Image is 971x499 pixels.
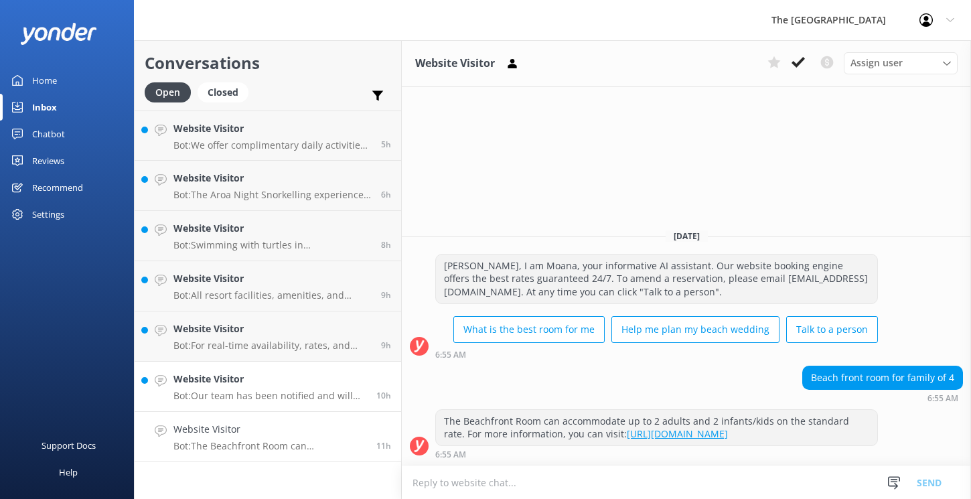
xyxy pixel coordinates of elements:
[173,139,371,151] p: Bot: We offer complimentary daily activities for all guests at the resort, including snorkeling t...
[42,432,96,459] div: Support Docs
[32,67,57,94] div: Home
[135,362,401,412] a: Website VisitorBot:Our team has been notified and will be with you as soon as possible. Alternati...
[198,82,248,102] div: Closed
[381,239,391,251] span: Sep 17 2025 03:25pm (UTC -10:00) Pacific/Honolulu
[376,440,391,451] span: Sep 17 2025 12:55pm (UTC -10:00) Pacific/Honolulu
[173,372,366,386] h4: Website Visitor
[802,393,963,403] div: Sep 17 2025 12:55pm (UTC -10:00) Pacific/Honolulu
[844,52,958,74] div: Assign User
[135,161,401,211] a: Website VisitorBot:The Aroa Night Snorkelling experience costs $30 per adult and $15 per child (a...
[173,171,371,186] h4: Website Visitor
[32,121,65,147] div: Chatbot
[435,350,878,359] div: Sep 17 2025 12:55pm (UTC -10:00) Pacific/Honolulu
[803,366,962,389] div: Beach front room for family of 4
[135,311,401,362] a: Website VisitorBot:For real-time availability, rates, and bookings of our Beachfront Room, please...
[32,174,83,201] div: Recommend
[436,410,877,445] div: The Beachfront Room can accommodate up to 2 adults and 2 infants/kids on the standard rate. For m...
[173,422,366,437] h4: Website Visitor
[666,230,708,242] span: [DATE]
[173,322,371,336] h4: Website Visitor
[173,340,371,352] p: Bot: For real-time availability, rates, and bookings of our Beachfront Room, please visit [URL][D...
[436,255,877,303] div: [PERSON_NAME], I am Moana, your informative AI assistant. Our website booking engine offers the b...
[786,316,878,343] button: Talk to a person
[145,82,191,102] div: Open
[32,94,57,121] div: Inbox
[376,390,391,401] span: Sep 17 2025 01:41pm (UTC -10:00) Pacific/Honolulu
[135,211,401,261] a: Website VisitorBot:Swimming with turtles in [GEOGRAPHIC_DATA], especially at the [GEOGRAPHIC_DATA...
[59,459,78,486] div: Help
[435,451,466,459] strong: 6:55 AM
[173,189,371,201] p: Bot: The Aroa Night Snorkelling experience costs $30 per adult and $15 per child (ages [DEMOGRAPH...
[32,147,64,174] div: Reviews
[611,316,779,343] button: Help me plan my beach wedding
[135,261,401,311] a: Website VisitorBot:All resort facilities, amenities, and services, including the restaurant, are ...
[435,449,878,459] div: Sep 17 2025 12:55pm (UTC -10:00) Pacific/Honolulu
[850,56,903,70] span: Assign user
[627,427,728,440] a: [URL][DOMAIN_NAME]
[32,201,64,228] div: Settings
[173,271,371,286] h4: Website Visitor
[173,440,366,452] p: Bot: The Beachfront Room can accommodate up to 2 adults and 2 infants/kids on the standard rate. ...
[173,221,371,236] h4: Website Visitor
[173,121,371,136] h4: Website Visitor
[415,55,495,72] h3: Website Visitor
[381,139,391,150] span: Sep 17 2025 06:10pm (UTC -10:00) Pacific/Honolulu
[20,23,97,45] img: yonder-white-logo.png
[145,84,198,99] a: Open
[381,340,391,351] span: Sep 17 2025 02:09pm (UTC -10:00) Pacific/Honolulu
[453,316,605,343] button: What is the best room for me
[173,239,371,251] p: Bot: Swimming with turtles in [GEOGRAPHIC_DATA], especially at the [GEOGRAPHIC_DATA], is a specia...
[135,111,401,161] a: Website VisitorBot:We offer complimentary daily activities for all guests at the resort, includin...
[435,351,466,359] strong: 6:55 AM
[173,390,366,402] p: Bot: Our team has been notified and will be with you as soon as possible. Alternatively, you can ...
[381,289,391,301] span: Sep 17 2025 02:28pm (UTC -10:00) Pacific/Honolulu
[135,412,401,462] a: Website VisitorBot:The Beachfront Room can accommodate up to 2 adults and 2 infants/kids on the s...
[173,289,371,301] p: Bot: All resort facilities, amenities, and services, including the restaurant, are reserved exclu...
[145,50,391,76] h2: Conversations
[198,84,255,99] a: Closed
[927,395,958,403] strong: 6:55 AM
[381,189,391,200] span: Sep 17 2025 05:10pm (UTC -10:00) Pacific/Honolulu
